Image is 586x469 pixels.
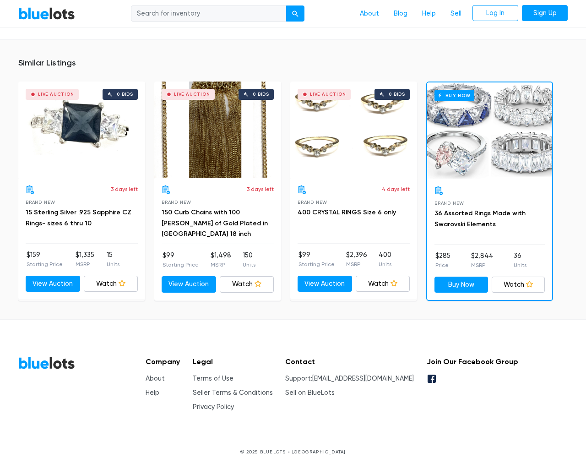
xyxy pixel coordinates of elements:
[285,357,414,366] h5: Contact
[146,357,180,366] h5: Company
[107,260,119,268] p: Units
[471,261,494,269] p: MSRP
[26,208,131,227] a: 15 Sterling Silver .925 Sapphire CZ Rings- sizes 6 thru 10
[154,82,281,178] a: Live Auction 0 bids
[117,92,133,97] div: 0 bids
[435,261,450,269] p: Price
[514,261,526,269] p: Units
[146,375,165,382] a: About
[434,277,488,293] a: Buy Now
[211,251,231,269] li: $1,498
[26,276,80,292] a: View Auction
[193,375,233,382] a: Terms of Use
[162,208,268,238] a: 150 Curb Chains with 100 [PERSON_NAME] of Gold Plated in [GEOGRAPHIC_DATA] 18 inch
[27,250,63,268] li: $159
[298,250,335,268] li: $99
[211,261,231,269] p: MSRP
[18,58,568,68] h5: Similar Listings
[18,7,75,20] a: BlueLots
[434,209,526,228] a: 36 Assorted Rings Made with Swarovski Elements
[434,201,464,206] span: Brand New
[27,260,63,268] p: Starting Price
[290,82,417,178] a: Live Auction 0 bids
[346,250,367,268] li: $2,396
[472,5,518,22] a: Log In
[111,185,138,193] p: 3 days left
[38,92,74,97] div: Live Auction
[163,261,199,269] p: Starting Price
[346,260,367,268] p: MSRP
[76,250,94,268] li: $1,335
[193,357,273,366] h5: Legal
[163,251,199,269] li: $99
[415,5,443,22] a: Help
[427,357,518,366] h5: Join Our Facebook Group
[18,356,75,370] a: BlueLots
[298,276,352,292] a: View Auction
[18,448,568,455] p: © 2025 BLUELOTS • [GEOGRAPHIC_DATA]
[492,277,545,293] a: Watch
[285,389,335,397] a: Sell on BlueLots
[522,5,568,22] a: Sign Up
[18,82,145,178] a: Live Auction 0 bids
[84,276,138,292] a: Watch
[514,251,526,269] li: 36
[310,92,346,97] div: Live Auction
[174,92,210,97] div: Live Auction
[435,251,450,269] li: $285
[131,5,287,22] input: Search for inventory
[146,389,159,397] a: Help
[243,261,255,269] p: Units
[379,260,391,268] p: Units
[243,251,255,269] li: 150
[285,374,414,384] li: Support:
[434,90,474,101] h6: Buy Now
[193,389,273,397] a: Seller Terms & Conditions
[220,276,274,293] a: Watch
[382,185,410,193] p: 4 days left
[298,208,396,216] a: 400 CRYSTAL RINGS Size 6 only
[162,200,191,205] span: Brand New
[298,260,335,268] p: Starting Price
[379,250,391,268] li: 400
[356,276,410,292] a: Watch
[76,260,94,268] p: MSRP
[26,200,55,205] span: Brand New
[443,5,469,22] a: Sell
[298,200,327,205] span: Brand New
[253,92,269,97] div: 0 bids
[107,250,119,268] li: 15
[162,276,216,293] a: View Auction
[389,92,405,97] div: 0 bids
[193,403,234,411] a: Privacy Policy
[353,5,386,22] a: About
[471,251,494,269] li: $2,844
[247,185,274,193] p: 3 days left
[312,375,414,382] a: [EMAIL_ADDRESS][DOMAIN_NAME]
[386,5,415,22] a: Blog
[427,82,552,179] a: Buy Now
